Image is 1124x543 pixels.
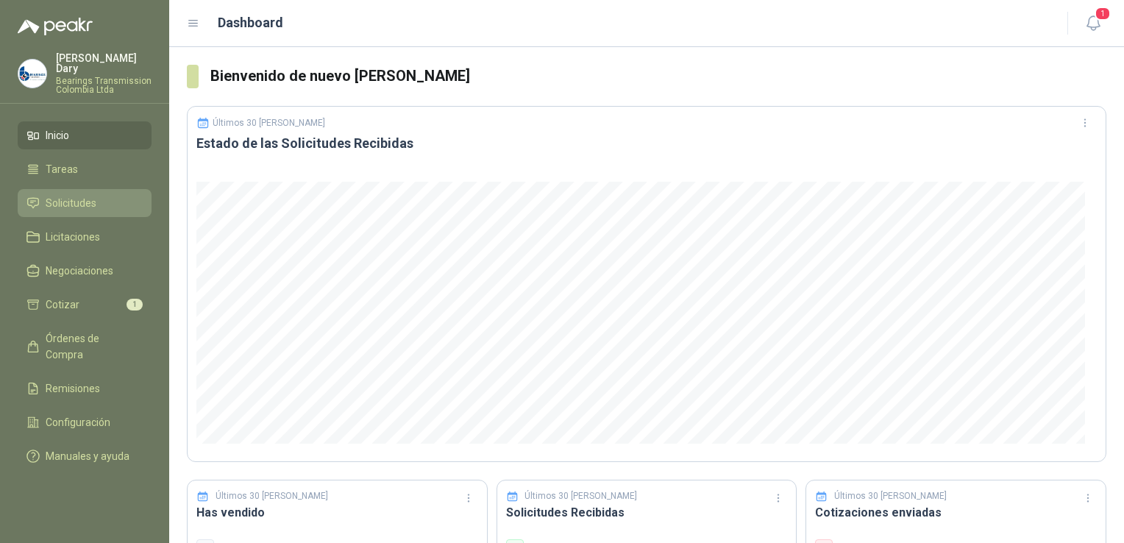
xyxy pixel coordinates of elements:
[18,375,152,402] a: Remisiones
[56,77,152,94] p: Bearings Transmission Colombia Ltda
[1080,10,1106,37] button: 1
[218,13,283,33] h1: Dashboard
[18,18,93,35] img: Logo peakr
[56,53,152,74] p: [PERSON_NAME] Dary
[18,155,152,183] a: Tareas
[46,229,100,245] span: Licitaciones
[127,299,143,310] span: 1
[18,442,152,470] a: Manuales y ayuda
[815,503,1097,522] h3: Cotizaciones enviadas
[196,135,1097,152] h3: Estado de las Solicitudes Recibidas
[196,503,478,522] h3: Has vendido
[46,330,138,363] span: Órdenes de Compra
[834,489,947,503] p: Últimos 30 [PERSON_NAME]
[18,291,152,319] a: Cotizar1
[506,503,788,522] h3: Solicitudes Recibidas
[216,489,328,503] p: Últimos 30 [PERSON_NAME]
[1095,7,1111,21] span: 1
[210,65,1106,88] h3: Bienvenido de nuevo [PERSON_NAME]
[46,448,129,464] span: Manuales y ayuda
[18,324,152,369] a: Órdenes de Compra
[18,223,152,251] a: Licitaciones
[46,297,79,313] span: Cotizar
[46,127,69,143] span: Inicio
[46,161,78,177] span: Tareas
[46,195,96,211] span: Solicitudes
[18,257,152,285] a: Negociaciones
[46,380,100,397] span: Remisiones
[18,60,46,88] img: Company Logo
[18,408,152,436] a: Configuración
[524,489,637,503] p: Últimos 30 [PERSON_NAME]
[46,414,110,430] span: Configuración
[18,189,152,217] a: Solicitudes
[213,118,325,128] p: Últimos 30 [PERSON_NAME]
[46,263,113,279] span: Negociaciones
[18,121,152,149] a: Inicio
